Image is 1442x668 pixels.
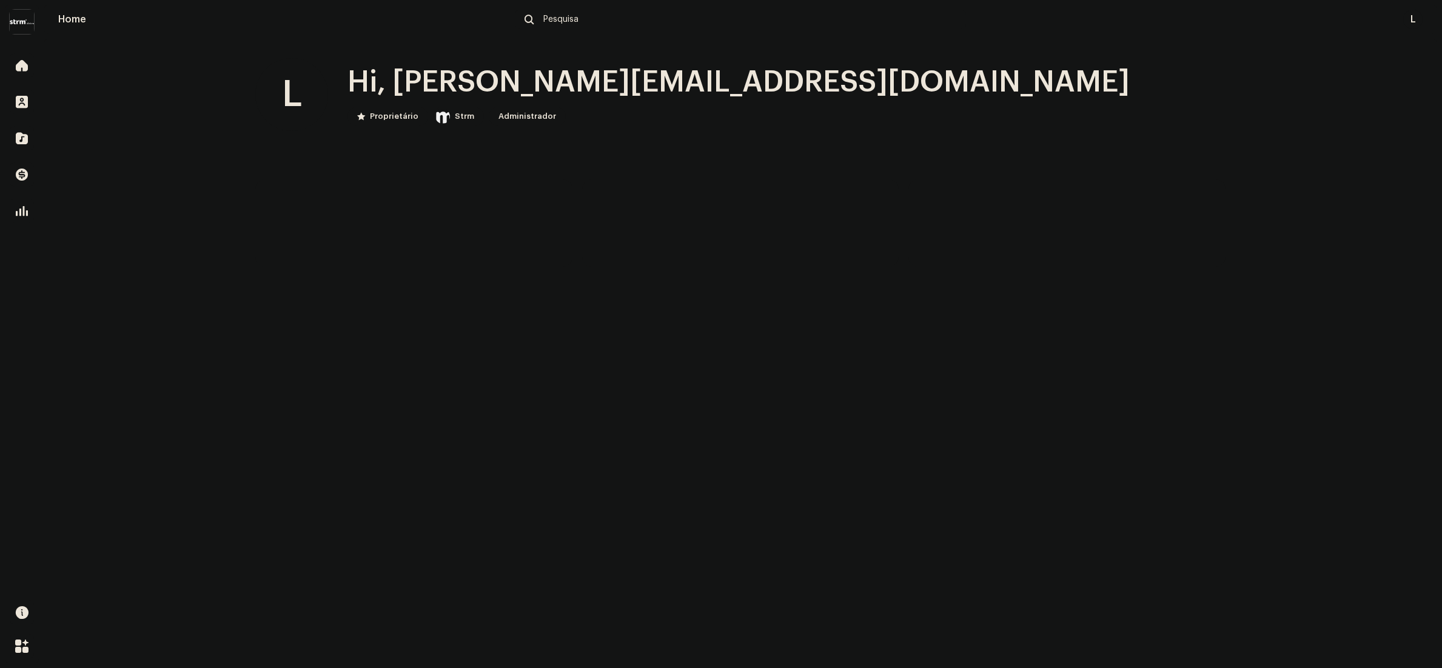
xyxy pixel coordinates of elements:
[10,10,34,34] img: 408b884b-546b-4518-8448-1008f9c76b02
[347,63,1130,102] div: Hi, [PERSON_NAME][EMAIL_ADDRESS][DOMAIN_NAME]
[255,58,328,131] div: L
[58,15,510,24] div: Home
[455,109,474,124] div: Strm
[370,109,418,124] div: Proprietário
[498,109,556,124] div: Administrador
[435,109,450,124] img: 408b884b-546b-4518-8448-1008f9c76b02
[543,15,578,24] span: Pesquisa
[1403,10,1423,29] div: L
